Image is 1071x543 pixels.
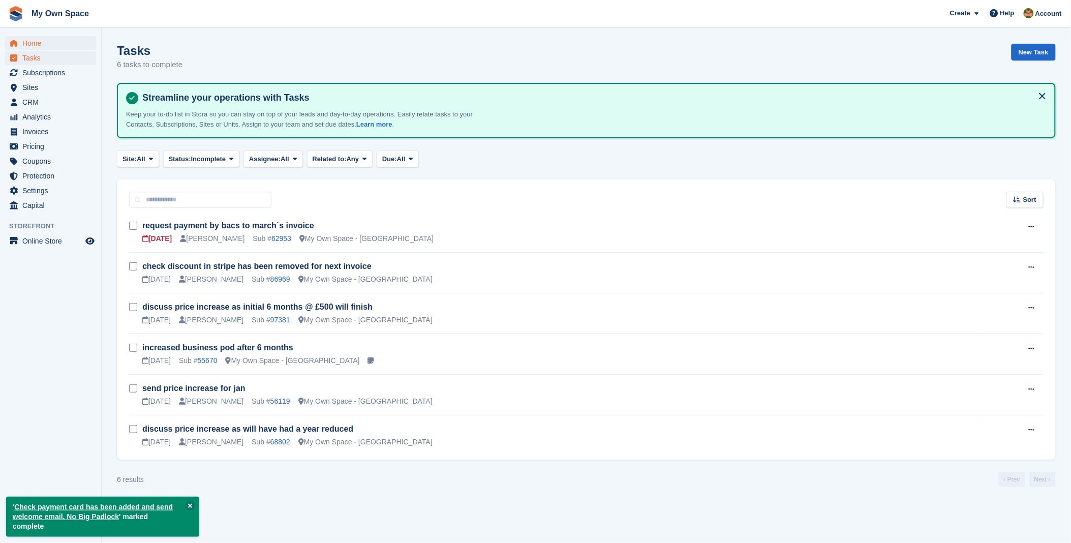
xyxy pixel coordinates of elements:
img: Keely Collin [1024,8,1034,18]
div: [PERSON_NAME] [179,437,243,447]
span: Protection [22,169,83,183]
span: Related to: [313,154,347,164]
div: My Own Space - [GEOGRAPHIC_DATA] [298,274,433,285]
a: menu [5,154,96,168]
span: Storefront [9,221,101,231]
span: Create [950,8,970,18]
a: Next [1029,472,1056,487]
span: Site: [123,154,137,164]
div: 6 results [117,474,144,485]
p: ' ' marked complete [6,497,199,537]
span: Pricing [22,139,83,154]
a: 97381 [270,316,290,324]
span: Due: [382,154,397,164]
div: My Own Space - [GEOGRAPHIC_DATA] [298,315,433,325]
div: Sub # [252,396,290,407]
div: Sub # [179,355,218,366]
a: Preview store [84,235,96,247]
a: menu [5,66,96,80]
img: stora-icon-8386f47178a22dfd0bd8f6a31ec36ba5ce8667c1dd55bd0f319d3a0aa187defe.svg [8,6,23,21]
a: discuss price increase as initial 6 months @ £500 will finish [142,303,373,311]
a: discuss price increase as will have had a year reduced [142,425,353,433]
a: New Task [1012,44,1056,61]
span: Invoices [22,125,83,139]
a: menu [5,125,96,139]
a: request payment by bacs to march`s invoice [142,221,314,230]
div: Sub # [252,437,290,447]
span: Help [1000,8,1015,18]
a: menu [5,169,96,183]
span: Any [347,154,359,164]
button: Site: All [117,150,159,167]
div: My Own Space - [GEOGRAPHIC_DATA] [298,437,433,447]
h1: Tasks [117,44,182,57]
a: 56119 [270,397,290,405]
a: 55670 [198,356,218,365]
a: check discount in stripe has been removed for next invoice [142,262,372,270]
span: All [137,154,145,164]
div: [DATE] [142,315,171,325]
a: 86969 [270,275,290,283]
a: menu [5,51,96,65]
a: menu [5,184,96,198]
div: [PERSON_NAME] [179,274,243,285]
a: menu [5,198,96,213]
a: Learn more [356,120,392,128]
div: Sub # [252,274,290,285]
h4: Streamline your operations with Tasks [138,92,1047,104]
div: [DATE] [142,396,171,407]
button: Related to: Any [307,150,373,167]
span: Coupons [22,154,83,168]
p: 6 tasks to complete [117,59,182,71]
span: Settings [22,184,83,198]
div: [DATE] [142,355,171,366]
span: All [281,154,289,164]
a: menu [5,234,96,248]
div: Sub # [253,233,292,244]
a: 62953 [271,234,291,243]
a: increased business pod after 6 months [142,343,293,352]
div: Sub # [252,315,290,325]
button: Status: Incomplete [163,150,239,167]
span: Tasks [22,51,83,65]
div: [DATE] [142,233,172,244]
a: menu [5,80,96,95]
span: Capital [22,198,83,213]
a: Check payment card has been added and send welcome email. No Big Padlock [13,503,173,521]
span: Sort [1023,195,1036,205]
a: Previous [999,472,1025,487]
a: send price increase for jan [142,384,246,393]
span: Assignee: [249,154,281,164]
a: menu [5,110,96,124]
button: Due: All [377,150,419,167]
div: [PERSON_NAME] [180,233,244,244]
span: CRM [22,95,83,109]
span: Analytics [22,110,83,124]
a: My Own Space [27,5,93,22]
span: Status: [169,154,191,164]
div: My Own Space - [GEOGRAPHIC_DATA] [298,396,433,407]
a: menu [5,36,96,50]
span: Online Store [22,234,83,248]
div: [PERSON_NAME] [179,315,243,325]
span: Account [1035,9,1062,19]
span: Sites [22,80,83,95]
span: All [397,154,406,164]
button: Assignee: All [243,150,303,167]
nav: Page [997,472,1058,487]
a: 68802 [270,438,290,446]
div: [DATE] [142,437,171,447]
div: My Own Space - [GEOGRAPHIC_DATA] [299,233,434,244]
a: menu [5,139,96,154]
a: menu [5,95,96,109]
span: Subscriptions [22,66,83,80]
div: My Own Space - [GEOGRAPHIC_DATA] [226,355,360,366]
span: Incomplete [191,154,226,164]
div: [PERSON_NAME] [179,396,243,407]
div: [DATE] [142,274,171,285]
p: Keep your to-do list in Stora so you can stay on top of your leads and day-to-day operations. Eas... [126,109,482,129]
span: Home [22,36,83,50]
